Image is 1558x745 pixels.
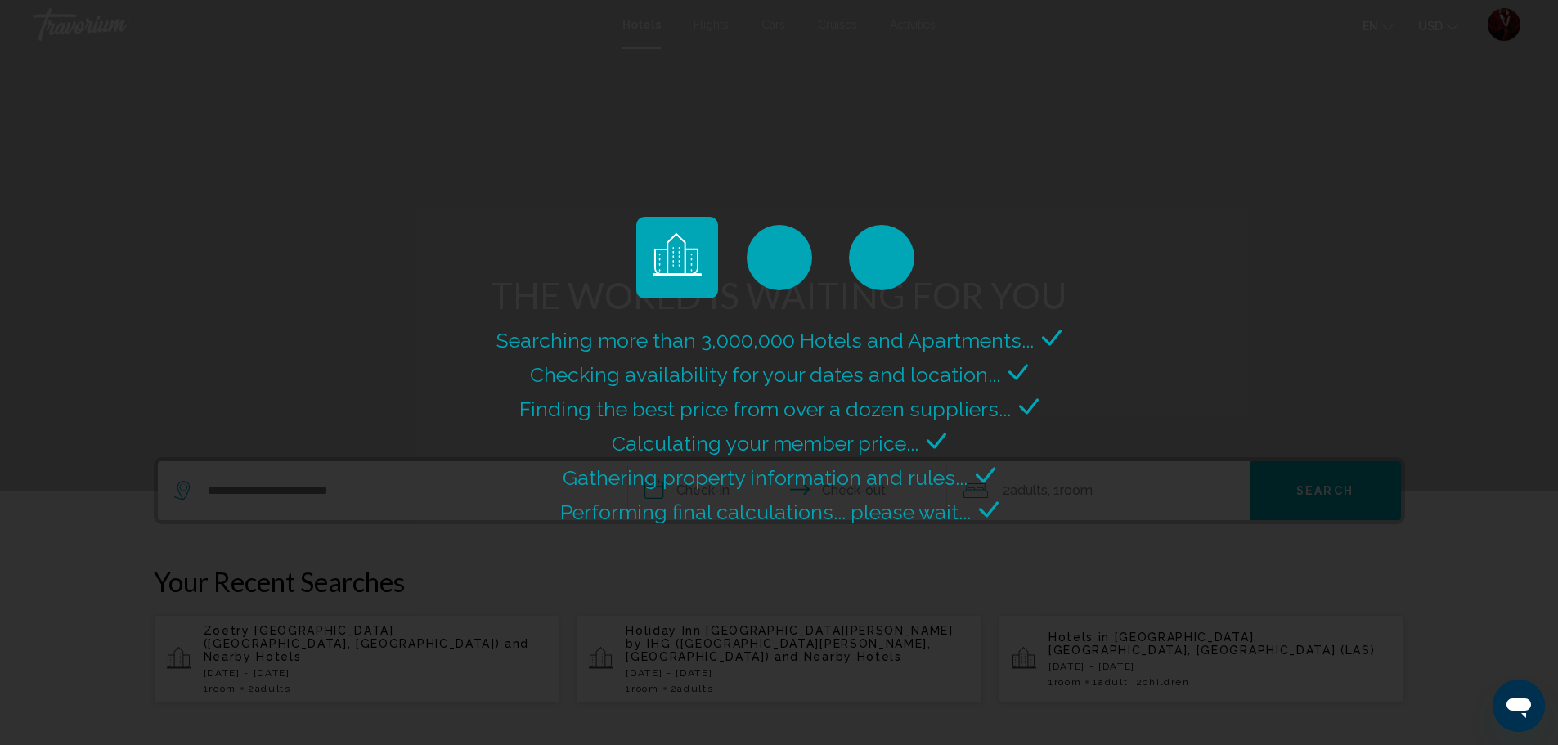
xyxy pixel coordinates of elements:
[612,431,918,456] span: Calculating your member price...
[560,500,971,524] span: Performing final calculations... please wait...
[530,362,1000,387] span: Checking availability for your dates and location...
[1493,680,1545,732] iframe: Button to launch messaging window
[496,328,1034,352] span: Searching more than 3,000,000 Hotels and Apartments...
[519,397,1011,421] span: Finding the best price from over a dozen suppliers...
[563,465,968,490] span: Gathering property information and rules...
